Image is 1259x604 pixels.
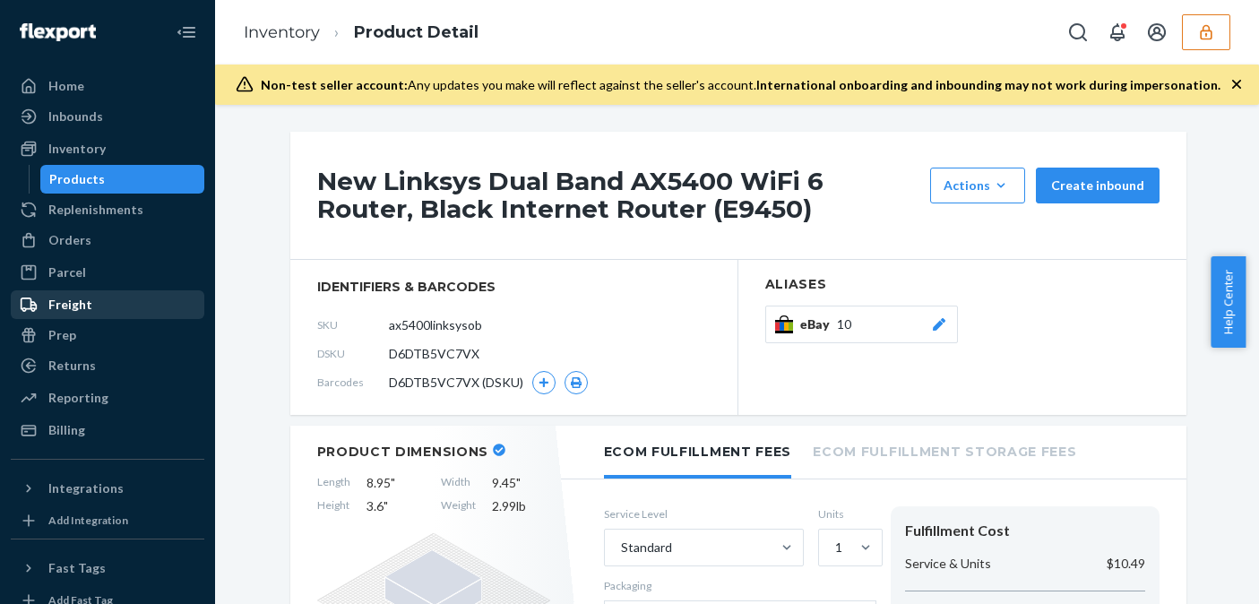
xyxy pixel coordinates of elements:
[48,140,106,158] div: Inventory
[621,539,672,557] div: Standard
[391,475,395,490] span: "
[11,321,204,349] a: Prep
[384,498,388,513] span: "
[1107,555,1145,573] p: $10.49
[11,72,204,100] a: Home
[619,539,621,557] input: Standard
[11,384,204,412] a: Reporting
[389,374,523,392] span: D6DTB5VC7VX (DSKU)
[261,76,1220,94] div: Any updates you make will reflect against the seller's account.
[317,375,389,390] span: Barcodes
[492,474,550,492] span: 9.45
[229,6,493,59] ol: breadcrumbs
[11,510,204,531] a: Add Integration
[48,421,85,439] div: Billing
[48,108,103,125] div: Inbounds
[317,168,921,223] h1: New Linksys Dual Band AX5400 WiFi 6 Router, Black Internet Router (E9450)
[366,474,425,492] span: 8.95
[11,416,204,444] a: Billing
[833,539,835,557] input: 1
[11,474,204,503] button: Integrations
[389,345,479,363] span: D6DTB5VC7VX
[11,290,204,319] a: Freight
[48,559,106,577] div: Fast Tags
[261,77,408,92] span: Non-test seller account:
[317,346,389,361] span: DSKU
[1060,14,1096,50] button: Open Search Box
[317,278,711,296] span: identifiers & barcodes
[604,578,876,593] p: Packaging
[48,326,76,344] div: Prep
[492,497,550,515] span: 2.99 lb
[317,444,489,460] h2: Product Dimensions
[837,315,851,333] span: 10
[835,539,842,557] div: 1
[944,177,1012,194] div: Actions
[441,497,476,515] span: Weight
[905,521,1145,541] div: Fulfillment Cost
[48,357,96,375] div: Returns
[11,195,204,224] a: Replenishments
[516,475,521,490] span: "
[604,506,804,522] label: Service Level
[11,226,204,255] a: Orders
[11,134,204,163] a: Inventory
[49,170,105,188] div: Products
[1211,256,1246,348] button: Help Center
[48,389,108,407] div: Reporting
[317,497,350,515] span: Height
[930,168,1025,203] button: Actions
[366,497,425,515] span: 3.6
[905,555,991,573] p: Service & Units
[317,474,350,492] span: Length
[11,258,204,287] a: Parcel
[244,22,320,42] a: Inventory
[48,77,84,95] div: Home
[441,474,476,492] span: Width
[813,426,1076,475] li: Ecom Fulfillment Storage Fees
[48,201,143,219] div: Replenishments
[317,317,389,332] span: SKU
[11,102,204,131] a: Inbounds
[604,426,792,479] li: Ecom Fulfillment Fees
[48,479,124,497] div: Integrations
[765,278,1160,291] h2: Aliases
[354,22,479,42] a: Product Detail
[168,14,204,50] button: Close Navigation
[48,231,91,249] div: Orders
[800,315,837,333] span: eBay
[20,23,96,41] img: Flexport logo
[48,513,128,528] div: Add Integration
[1139,14,1175,50] button: Open account menu
[1036,168,1160,203] button: Create inbound
[818,506,876,522] label: Units
[756,77,1220,92] span: International onboarding and inbounding may not work during impersonation.
[1099,14,1135,50] button: Open notifications
[48,263,86,281] div: Parcel
[48,296,92,314] div: Freight
[11,351,204,380] a: Returns
[765,306,958,343] button: eBay10
[40,165,205,194] a: Products
[11,554,204,582] button: Fast Tags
